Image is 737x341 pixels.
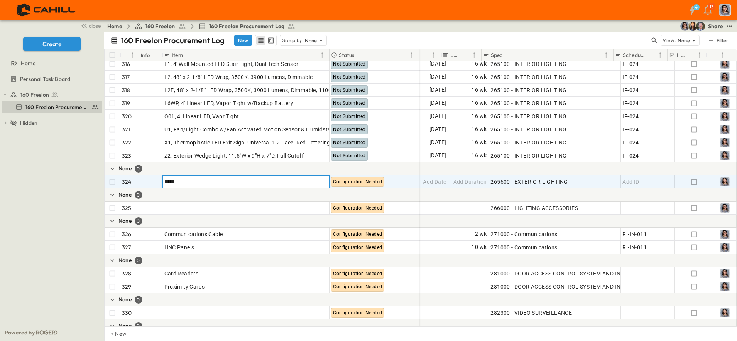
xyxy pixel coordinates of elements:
span: 281000 - DOOR ACCESS CONTROL SYSTEM AND INTERCOMS [490,270,646,277]
span: IF-024 [622,113,639,120]
span: Not Submitted [333,61,365,67]
span: IF-024 [622,60,639,68]
span: 271000 - Communications [490,244,557,251]
span: Not Submitted [333,114,365,119]
span: 2 wk [475,230,487,239]
div: Info [139,49,162,61]
button: Menu [429,50,438,60]
span: 16 wk [472,151,487,160]
span: Home [21,59,35,67]
span: 16 wk [472,125,487,134]
button: Menu [407,50,416,60]
p: None [118,296,132,303]
div: 0 [135,296,142,304]
span: 266000 - LIGHTING ACCESSORIES [490,204,578,212]
span: 160 Freelon [145,22,175,30]
p: Lead Time [450,51,460,59]
span: Configuration Needed [333,179,382,185]
button: Sort [709,51,718,59]
span: IF-024 [622,152,639,160]
button: close [78,20,102,31]
span: 265100 - INTERIOR LIGHTING [490,139,566,146]
span: [DATE] [429,112,446,121]
button: Sort [647,51,656,59]
span: Add Duration [453,178,487,186]
p: None [678,37,690,44]
img: Profile Picture [720,99,729,108]
span: O01, 4' Linear LED, Vapr Tight [164,113,239,120]
p: 321 [122,126,130,133]
span: IF-024 [622,139,639,146]
p: None [118,322,132,329]
p: 319 [122,99,130,107]
span: [DATE] [429,99,446,108]
img: Profile Picture [720,203,729,213]
p: Schedule ID [623,51,646,59]
img: Profile Picture [720,177,729,186]
div: 160 Freelon Procurement Logtest [2,101,102,113]
p: 328 [122,270,132,277]
p: 327 [122,244,131,251]
span: IF-024 [622,86,639,94]
span: 16 wk [472,72,487,81]
span: L6WP, 4' Linear LED, Vapor Tight w/Backup Battery [164,99,294,107]
button: New [234,35,252,46]
a: 160 Freelon [10,89,101,100]
p: 323 [122,152,132,160]
span: L2, 48" x 2-1/8" LED Wrap, 3500K, 3900 Lumens, Dimmable [164,73,313,81]
button: Sort [504,51,513,59]
span: 16 wk [472,112,487,121]
span: 10 wk [472,243,487,252]
button: Menu [602,50,611,60]
span: [DATE] [429,138,446,147]
p: None [305,37,317,44]
span: Proximity Cards [164,283,205,291]
span: U1, Fan/Light Combo w/Fan Activated Motion Sensor & Humidstat, Intergral LED Chip (JA8 Compliant) [164,126,425,133]
img: Profile Picture [719,4,731,16]
img: Profile Picture [720,125,729,134]
span: 265100 - INTERIOR LIGHTING [490,86,566,94]
span: IF-024 [622,73,639,81]
p: + New [111,330,115,338]
button: Menu [695,50,704,60]
span: 16 wk [472,138,487,147]
img: Profile Picture [720,151,729,160]
span: Not Submitted [333,74,365,80]
span: Add Date [423,178,446,186]
span: 160 Freelon Procurement Log [209,22,285,30]
span: 281000 - DOOR ACCESS CONTROL SYSTEM AND INTERCOMS [490,283,646,291]
span: 265100 - INTERIOR LIGHTING [490,99,566,107]
p: Needed Onsite [389,51,419,59]
span: Card Readers [164,270,199,277]
p: 326 [122,230,132,238]
p: 330 [122,309,132,317]
img: 4f72bfc4efa7236828875bac24094a5ddb05241e32d018417354e964050affa1.png [9,2,84,18]
p: None [118,165,132,172]
button: Sort [689,51,697,59]
a: Personal Task Board [2,74,101,84]
p: 317 [122,73,130,81]
span: close [89,22,101,30]
h6: 4 [695,4,698,10]
button: kanban view [266,36,276,45]
span: Not Submitted [333,101,365,106]
span: Configuration Needed [333,271,382,276]
span: 16 wk [472,59,487,68]
span: Not Submitted [333,87,365,93]
span: Configuration Needed [333,205,382,211]
span: RI-IN-011 [622,230,647,238]
div: 0 [135,191,142,199]
span: Communications Cable [164,230,223,238]
span: HNC Panels [164,244,194,251]
p: Status [339,51,354,59]
span: Configuration Needed [333,232,382,237]
span: 265600 - EXTERIOR LIGHTING [490,178,568,186]
img: Profile Picture [720,72,729,82]
p: Spec [491,51,503,59]
a: Home [2,58,101,69]
img: Kim Bowen (kbowen@cahill-sf.com) [688,22,697,31]
span: 265100 - INTERIOR LIGHTING [490,60,566,68]
span: Configuration Needed [333,284,382,289]
img: Profile Picture [720,282,729,291]
span: 265100 - INTERIOR LIGHTING [490,126,566,133]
